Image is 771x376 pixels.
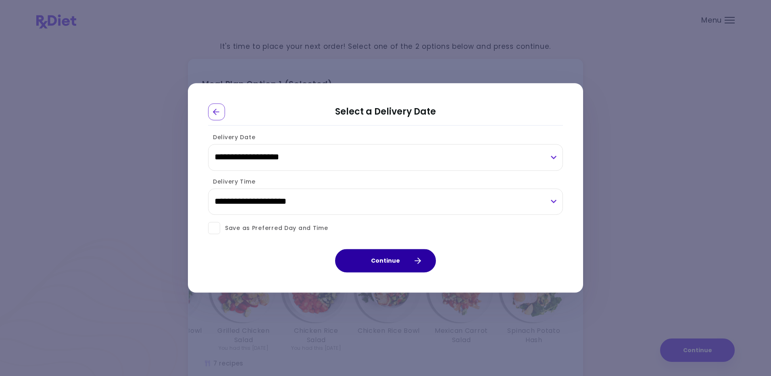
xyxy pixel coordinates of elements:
label: Delivery Date [208,133,255,141]
div: Go Back [208,103,225,120]
label: Delivery Time [208,178,255,186]
h2: Select a Delivery Date [208,103,563,125]
button: Continue [335,249,436,273]
span: Save as Preferred Day and Time [220,223,328,233]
